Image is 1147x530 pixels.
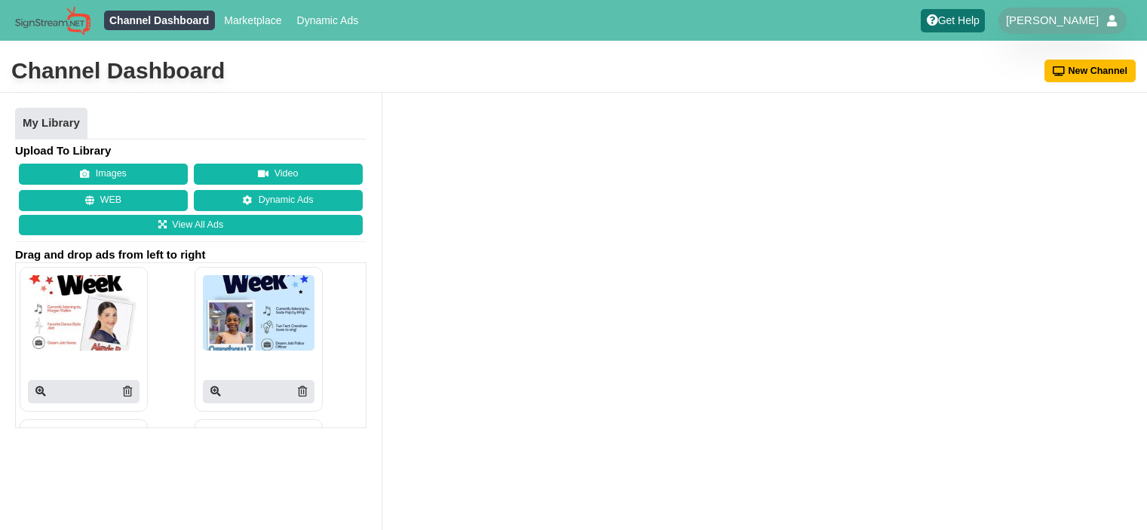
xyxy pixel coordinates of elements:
[28,275,140,351] img: P250x250 image processing20250923 1790118 1jlvhg9
[1006,13,1099,28] span: [PERSON_NAME]
[921,9,985,32] a: Get Help
[15,108,87,139] a: My Library
[219,11,287,30] a: Marketplace
[19,190,188,211] button: WEB
[19,215,363,236] a: View All Ads
[104,11,215,30] a: Channel Dashboard
[203,275,314,351] img: P250x250 image processing20250923 1790118 1afq3ia
[291,11,364,30] a: Dynamic Ads
[194,190,363,211] a: Dynamic Ads
[15,6,90,35] img: Sign Stream.NET
[15,143,366,158] h4: Upload To Library
[11,56,225,86] div: Channel Dashboard
[194,164,363,185] button: Video
[15,247,366,262] span: Drag and drop ads from left to right
[19,164,188,185] button: Images
[1044,60,1136,82] button: New Channel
